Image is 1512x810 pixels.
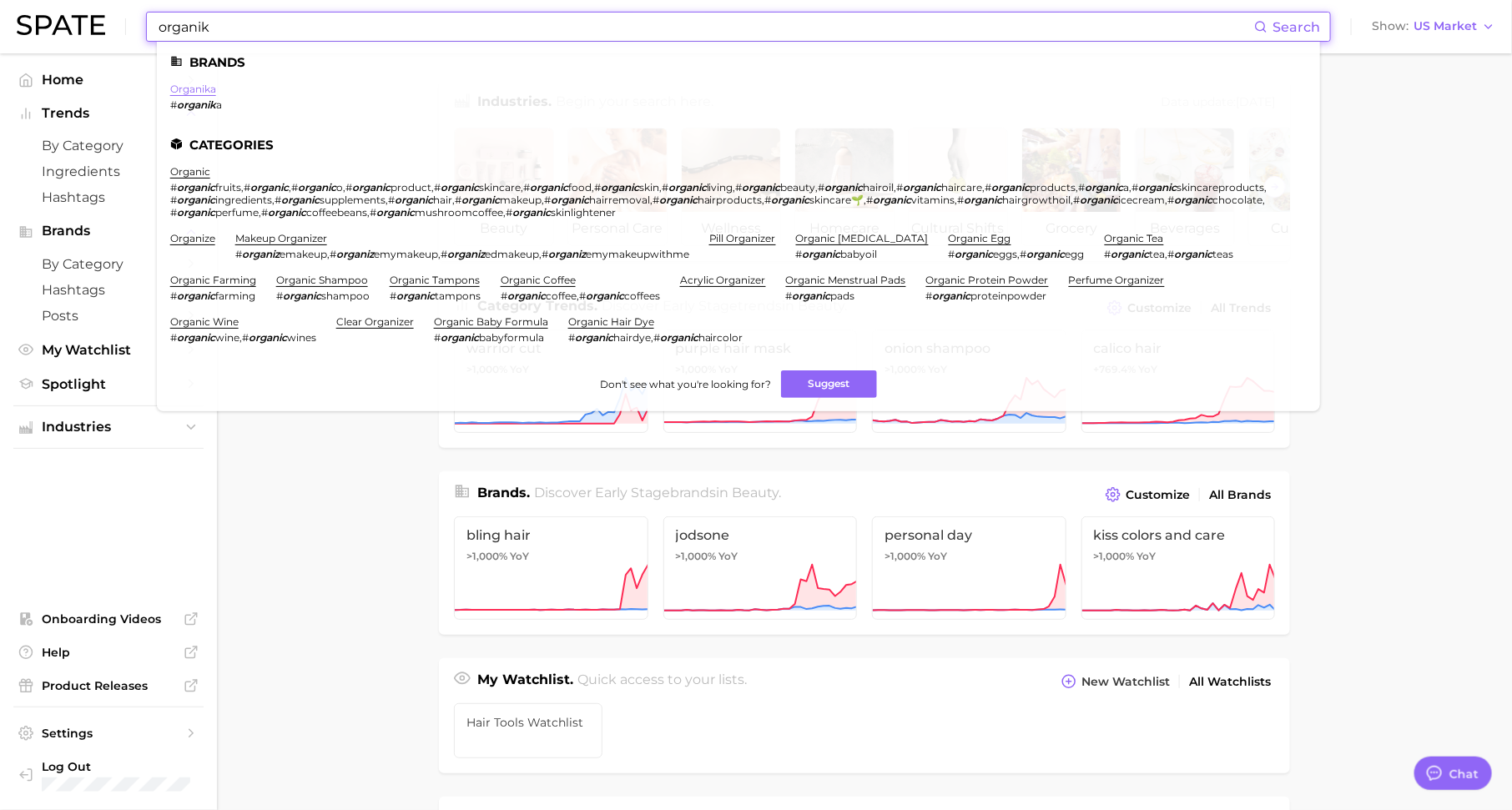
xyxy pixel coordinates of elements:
[772,194,810,206] em: organic
[765,194,772,206] span: #
[928,550,947,563] span: YoY
[501,289,660,302] div: ,
[546,289,577,302] span: coffee
[1111,248,1150,260] em: organic
[698,194,763,206] span: hairproducts
[568,315,654,328] a: organic hair dye
[796,248,803,260] span: #
[719,550,738,563] span: YoY
[466,550,507,562] span: >1,000%
[283,289,321,302] em: organic
[177,289,215,302] em: organic
[955,248,994,260] em: organic
[42,164,175,179] span: Ingredients
[42,420,175,435] span: Industries
[13,184,204,210] a: Hashtags
[306,206,367,219] span: coffeebeans
[1175,194,1213,206] em: organic
[575,331,613,344] em: organic
[653,331,660,344] span: #
[276,289,283,302] span: #
[42,678,175,693] span: Product Releases
[510,550,529,563] span: YoY
[42,611,175,626] span: Onboarding Videos
[42,224,175,239] span: Brands
[698,331,743,344] span: haircolor
[1027,248,1066,260] em: organic
[578,670,748,693] h2: Quick access to your lists.
[872,516,1066,620] a: personal day>1,000% YoY
[42,189,175,205] span: Hashtags
[1119,194,1166,206] span: icecream
[867,194,874,206] span: #
[454,516,648,620] a: bling hair>1,000% YoY
[579,289,586,302] span: #
[455,194,461,206] span: #
[668,181,707,194] em: organic
[1074,194,1081,206] span: #
[177,194,215,206] em: organic
[586,289,624,302] em: organic
[177,181,215,194] em: organic
[530,181,568,194] em: organic
[1105,248,1111,260] span: #
[235,248,242,260] span: #
[551,194,589,206] em: organic
[13,337,204,363] a: My Watchlist
[215,331,239,344] span: wine
[13,303,204,329] a: Posts
[958,194,965,206] span: #
[1003,194,1071,206] span: hairgrowthoil
[874,194,912,206] em: organic
[548,248,586,260] em: organiz
[42,72,175,88] span: Home
[551,206,616,219] span: skinlightener
[13,219,204,244] button: Brands
[376,206,415,219] em: organic
[803,248,841,260] em: organic
[157,13,1254,41] input: Search here for a brand, industry, or ingredient
[466,716,590,729] span: Hair Tools Watchlist
[170,315,239,328] a: organic wine
[390,289,396,302] span: #
[1177,181,1265,194] span: skincareproducts
[568,331,743,344] div: ,
[1168,248,1175,260] span: #
[992,181,1031,194] em: organic
[507,289,546,302] em: organic
[170,194,177,206] span: #
[261,206,268,219] span: #
[825,181,864,194] em: organic
[1185,671,1275,693] a: All Watchlists
[942,181,983,194] span: haircare
[170,55,1307,69] li: Brands
[985,181,992,194] span: #
[268,206,306,219] em: organic
[736,181,743,194] span: #
[885,550,925,562] span: >1,000%
[841,248,878,260] span: babyoil
[242,331,249,344] span: #
[275,194,281,206] span: #
[477,670,573,693] h1: My Watchlist.
[291,181,298,194] span: #
[949,248,1085,260] div: ,
[544,194,551,206] span: #
[1213,194,1263,206] span: chocolate
[170,165,210,178] a: organic
[477,485,530,501] span: Brands .
[660,331,698,344] em: organic
[250,181,289,194] em: organic
[793,289,831,302] em: organic
[13,721,204,746] a: Settings
[42,138,175,153] span: by Category
[680,274,766,286] a: acrylic organizer
[170,206,177,219] span: #
[42,282,175,298] span: Hashtags
[13,101,204,126] button: Trends
[370,206,376,219] span: #
[971,289,1047,302] span: proteinpowder
[864,181,895,194] span: hairoil
[1124,181,1130,194] span: a
[1094,550,1135,562] span: >1,000%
